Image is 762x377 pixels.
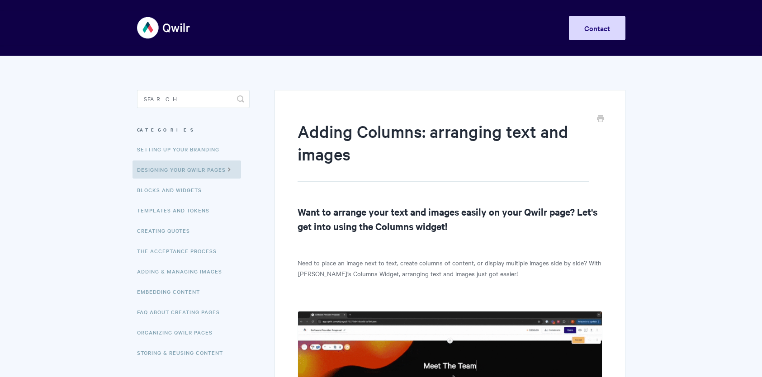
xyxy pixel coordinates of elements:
a: The Acceptance Process [137,242,223,260]
a: Blocks and Widgets [137,181,208,199]
a: Adding & Managing Images [137,262,229,280]
a: Templates and Tokens [137,201,216,219]
a: Creating Quotes [137,221,197,240]
p: Need to place an image next to text, create columns of content, or display multiple images side b... [298,257,602,279]
a: FAQ About Creating Pages [137,303,227,321]
a: Storing & Reusing Content [137,344,230,362]
h1: Adding Columns: arranging text and images [298,120,588,182]
a: Contact [569,16,625,40]
input: Search [137,90,250,108]
a: Setting up your Branding [137,140,226,158]
a: Print this Article [597,114,604,124]
h3: Categories [137,122,250,138]
img: Qwilr Help Center [137,11,191,45]
a: Embedding Content [137,283,207,301]
h2: Want to arrange your text and images easily on your Qwilr page? Let's get into using the Columns ... [298,204,602,233]
a: Organizing Qwilr Pages [137,323,219,341]
a: Designing Your Qwilr Pages [133,160,241,179]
